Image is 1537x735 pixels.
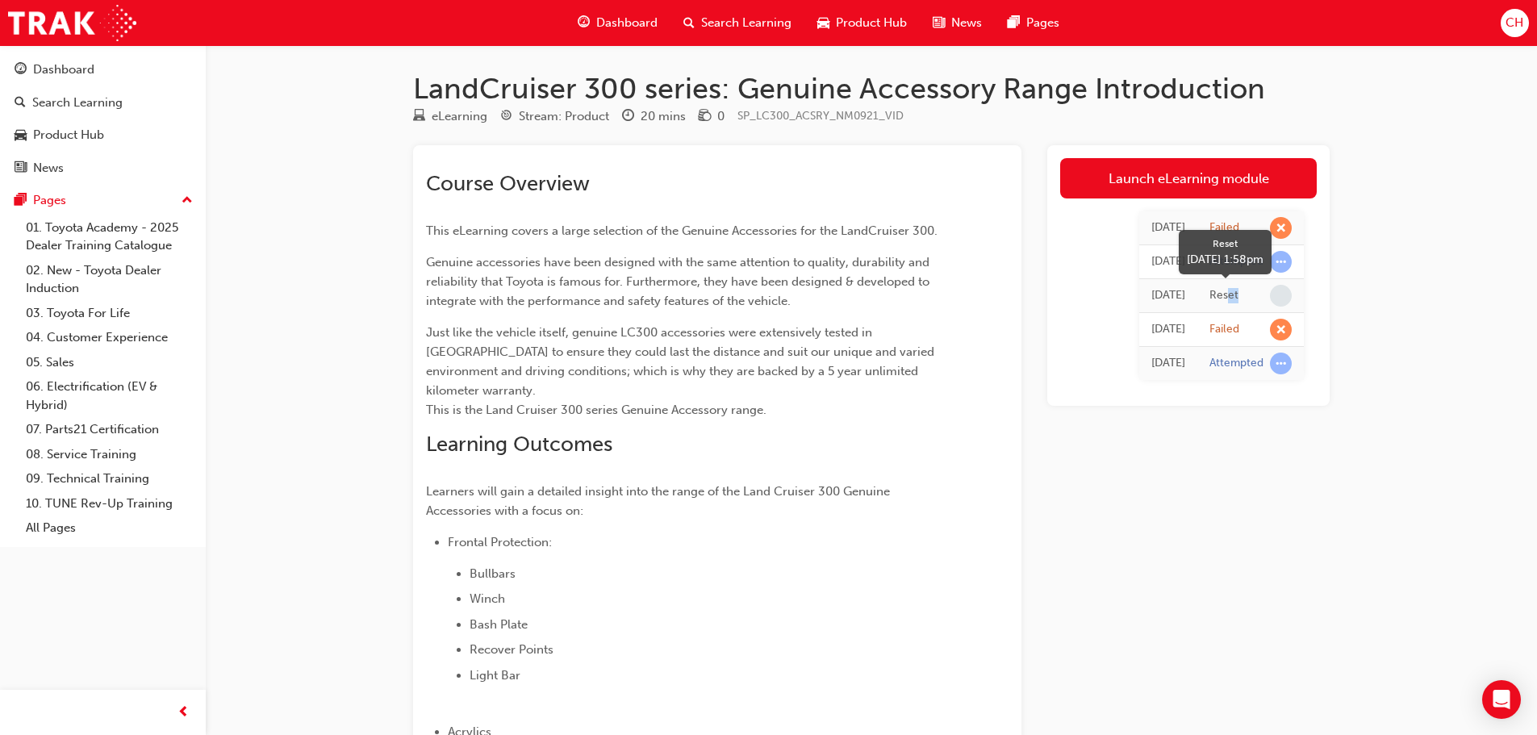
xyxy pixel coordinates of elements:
span: Genuine accessories have been designed with the same attention to quality, durability and reliabi... [426,255,933,308]
a: Dashboard [6,55,199,85]
div: Tue Sep 23 2025 13:58:18 GMT+1000 (Australian Eastern Standard Time) [1151,253,1185,271]
span: search-icon [15,96,26,111]
span: Course Overview [426,171,590,196]
a: Product Hub [6,120,199,150]
span: This eLearning covers a large selection of the Genuine Accessories for the LandCruiser 300. [426,223,938,238]
span: Dashboard [596,14,658,32]
div: Tue Sep 23 2025 14:00:18 GMT+1000 (Australian Eastern Standard Time) [1151,219,1185,237]
span: learningResourceType_ELEARNING-icon [413,110,425,124]
a: 02. New - Toyota Dealer Induction [19,258,199,301]
span: clock-icon [622,110,634,124]
span: Frontal Protection: [448,535,552,549]
span: Light Bar [470,668,520,683]
span: Learners will gain a detailed insight into the range of the Land Cruiser 300 Genuine Accessories ... [426,484,893,518]
div: Product Hub [33,126,104,144]
a: 08. Service Training [19,442,199,467]
span: news-icon [933,13,945,33]
a: 03. Toyota For Life [19,301,199,326]
button: Pages [6,186,199,215]
div: Pages [33,191,66,210]
span: learningRecordVerb_FAIL-icon [1270,217,1292,239]
a: 01. Toyota Academy - 2025 Dealer Training Catalogue [19,215,199,258]
a: 05. Sales [19,350,199,375]
div: Tue Sep 23 2025 13:58:17 GMT+1000 (Australian Eastern Standard Time) [1151,286,1185,305]
span: guage-icon [578,13,590,33]
span: Winch [470,591,505,606]
span: guage-icon [15,63,27,77]
span: money-icon [699,110,711,124]
div: eLearning [432,107,487,126]
div: 0 [717,107,725,126]
span: Bullbars [470,566,516,581]
div: Type [413,106,487,127]
div: Stream: Product [519,107,609,126]
span: learningRecordVerb_ATTEMPT-icon [1270,251,1292,273]
div: News [33,159,64,177]
a: Search Learning [6,88,199,118]
button: DashboardSearch LearningProduct HubNews [6,52,199,186]
div: 20 mins [641,107,686,126]
span: pages-icon [15,194,27,208]
div: Attempted [1209,356,1263,371]
a: All Pages [19,516,199,541]
span: search-icon [683,13,695,33]
a: guage-iconDashboard [565,6,670,40]
span: Learning resource code [737,109,904,123]
span: Learning Outcomes [426,432,612,457]
span: Bash Plate [470,617,528,632]
a: search-iconSearch Learning [670,6,804,40]
span: pages-icon [1008,13,1020,33]
span: prev-icon [178,703,190,723]
span: car-icon [817,13,829,33]
span: news-icon [15,161,27,176]
div: Tue Sep 23 2025 13:57:59 GMT+1000 (Australian Eastern Standard Time) [1151,320,1185,339]
span: target-icon [500,110,512,124]
div: Open Intercom Messenger [1482,680,1521,719]
div: Failed [1209,220,1239,236]
div: Reset [1187,236,1263,251]
div: Stream [500,106,609,127]
div: Price [699,106,725,127]
span: up-icon [182,190,193,211]
div: Failed [1209,322,1239,337]
span: Recover Points [470,642,553,657]
a: Launch eLearning module [1060,158,1317,198]
button: CH [1501,9,1529,37]
span: News [951,14,982,32]
span: car-icon [15,128,27,143]
span: learningRecordVerb_FAIL-icon [1270,319,1292,340]
img: Trak [8,5,136,41]
span: Product Hub [836,14,907,32]
div: Reset [1209,288,1238,303]
h1: LandCruiser 300 series: Genuine Accessory Range Introduction [413,71,1330,106]
a: pages-iconPages [995,6,1072,40]
a: 07. Parts21 Certification [19,417,199,442]
span: learningRecordVerb_NONE-icon [1270,285,1292,307]
a: 06. Electrification (EV & Hybrid) [19,374,199,417]
a: news-iconNews [920,6,995,40]
a: car-iconProduct Hub [804,6,920,40]
div: Tue Sep 23 2025 13:45:32 GMT+1000 (Australian Eastern Standard Time) [1151,354,1185,373]
span: Just like the vehicle itself, genuine LC300 accessories were extensively tested in [GEOGRAPHIC_DA... [426,325,938,417]
span: Pages [1026,14,1059,32]
a: 09. Technical Training [19,466,199,491]
div: Search Learning [32,94,123,112]
span: CH [1506,14,1523,32]
a: News [6,153,199,183]
div: Dashboard [33,61,94,79]
div: [DATE] 1:58pm [1187,251,1263,268]
a: 10. TUNE Rev-Up Training [19,491,199,516]
span: Search Learning [701,14,791,32]
span: learningRecordVerb_ATTEMPT-icon [1270,353,1292,374]
div: Duration [622,106,686,127]
a: 04. Customer Experience [19,325,199,350]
